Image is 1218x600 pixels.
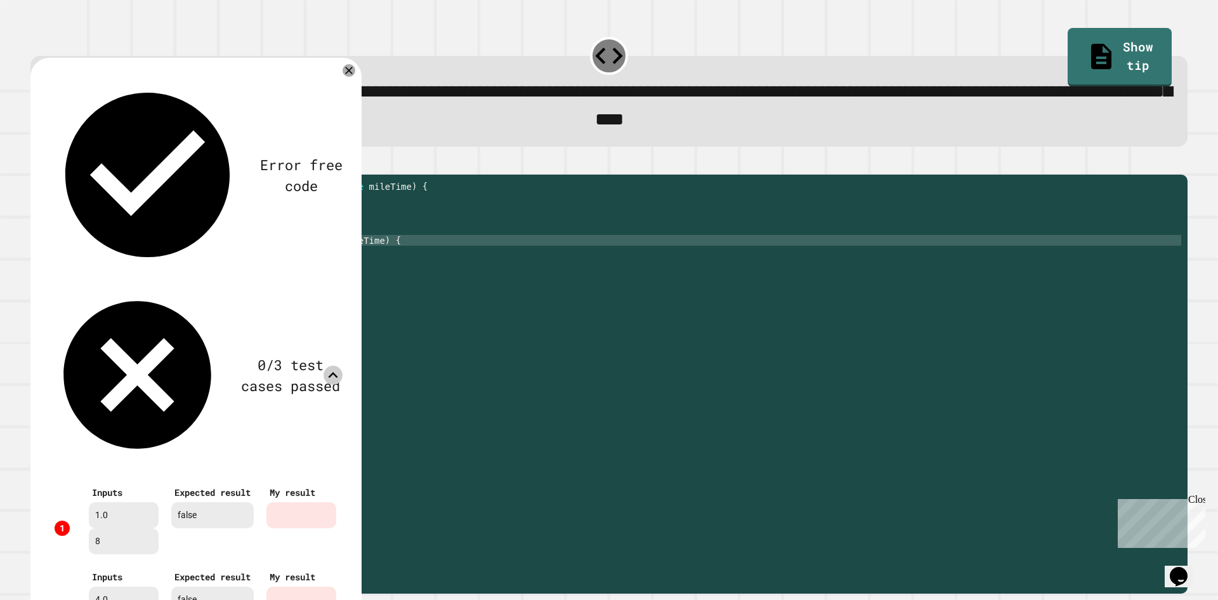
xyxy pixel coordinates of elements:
div: 8 [89,528,159,554]
div: Inputs [92,486,155,499]
div: My result [270,486,333,499]
a: Show tip [1068,28,1171,86]
div: Chat with us now!Close [5,5,88,81]
div: 0/3 test cases passed [239,354,343,396]
div: 1 [55,521,70,536]
div: My result [270,570,333,583]
div: Inputs [92,570,155,583]
iframe: chat widget [1165,549,1205,587]
div: Error free code [259,154,343,196]
div: Expected result [174,570,251,583]
div: false [171,502,254,528]
iframe: chat widget [1113,494,1205,548]
div: 1.0 [89,502,159,528]
div: Expected result [174,486,251,499]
